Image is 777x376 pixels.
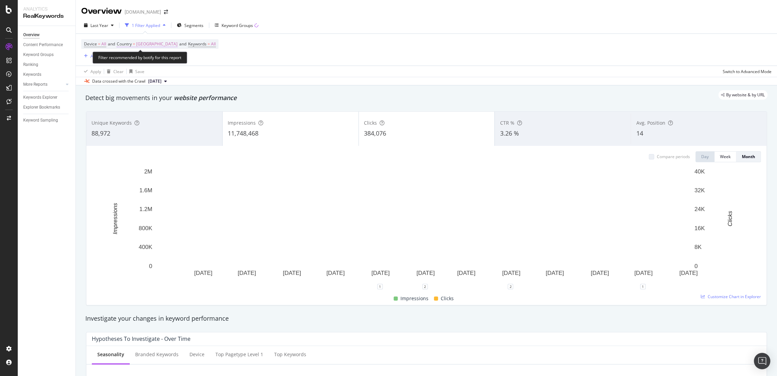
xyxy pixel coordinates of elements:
div: Data crossed with the Crawl [92,78,145,84]
div: Week [720,154,731,159]
span: Unique Keywords [91,120,132,126]
div: Keyword Groups [23,51,54,58]
div: Top Keywords [274,351,306,358]
text: 8K [694,244,702,250]
div: 1 [640,284,646,289]
text: Impressions [112,203,118,234]
span: Device [84,41,97,47]
div: Investigate your changes in keyword performance [85,314,767,323]
span: = [98,41,100,47]
button: Day [695,151,715,162]
span: Clicks [364,120,377,126]
span: 384,076 [364,129,386,137]
span: Impressions [400,294,428,303]
text: [DATE] [634,269,653,276]
a: Ranking [23,61,71,68]
div: Month [742,154,755,159]
span: All [101,39,106,49]
a: More Reports [23,81,64,88]
text: [DATE] [679,269,698,276]
a: Content Performance [23,41,71,48]
text: 0 [149,263,152,269]
span: = [208,41,210,47]
span: Last Year [90,23,108,28]
div: Switch to Advanced Mode [723,69,772,74]
div: Content Performance [23,41,63,48]
span: and [179,41,186,47]
span: Impressions [228,120,256,126]
svg: A chart. [92,168,755,287]
button: Segments [174,20,206,31]
text: [DATE] [546,269,564,276]
div: Save [135,69,144,74]
span: 11,748,468 [228,129,258,137]
button: [DATE] [145,77,170,85]
span: Customize Chart in Explorer [708,294,761,300]
text: 1.6M [139,187,152,194]
text: 24K [694,206,705,212]
div: [DOMAIN_NAME] [125,9,161,15]
button: Keyword Groups [212,20,261,31]
span: All [211,39,216,49]
div: Seasonality [97,351,124,358]
button: 1 Filter Applied [122,20,168,31]
div: Branded Keywords [135,351,179,358]
text: Clicks [727,211,733,226]
span: Segments [184,23,203,28]
div: Keywords [23,71,41,78]
span: = [133,41,135,47]
div: 2 [422,284,428,289]
text: 0 [694,263,697,269]
text: 32K [694,187,705,194]
text: [DATE] [591,269,609,276]
div: Apply [90,69,101,74]
div: 1 [377,284,383,289]
div: Open Intercom Messenger [754,353,770,369]
text: [DATE] [457,269,476,276]
div: Ranking [23,61,38,68]
div: Hypotheses to Investigate - Over Time [92,335,190,342]
text: [DATE] [238,269,256,276]
button: Save [127,66,144,77]
text: 800K [139,225,152,232]
button: Week [715,151,736,162]
div: Top pagetype Level 1 [215,351,263,358]
button: Month [736,151,761,162]
a: Keyword Sampling [23,117,71,124]
div: Overview [81,5,122,17]
text: [DATE] [502,269,521,276]
span: By website & by URL [726,93,765,97]
a: Explorer Bookmarks [23,104,71,111]
div: Add Filter [90,53,109,59]
text: [DATE] [416,269,435,276]
div: Device [189,351,204,358]
div: legacy label [718,90,767,100]
span: CTR % [500,120,514,126]
div: Keywords Explorer [23,94,57,101]
text: 2M [144,168,152,175]
span: Country [117,41,132,47]
a: Keyword Groups [23,51,71,58]
div: Filter recommended by botify for this report [93,52,187,64]
span: 14 [636,129,643,137]
span: 3.26 % [500,129,519,137]
div: Explorer Bookmarks [23,104,60,111]
button: Clear [104,66,124,77]
div: 2 [508,284,513,289]
text: [DATE] [194,269,213,276]
a: Customize Chart in Explorer [701,294,761,300]
div: More Reports [23,81,47,88]
a: Overview [23,31,71,39]
button: Last Year [81,20,116,31]
text: [DATE] [283,269,301,276]
span: and [108,41,115,47]
span: 88,972 [91,129,110,137]
div: arrow-right-arrow-left [164,10,168,14]
text: [DATE] [371,269,390,276]
div: Clear [113,69,124,74]
span: Avg. Position [636,120,665,126]
a: Keywords [23,71,71,78]
div: 1 Filter Applied [132,23,160,28]
text: 400K [139,244,152,250]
